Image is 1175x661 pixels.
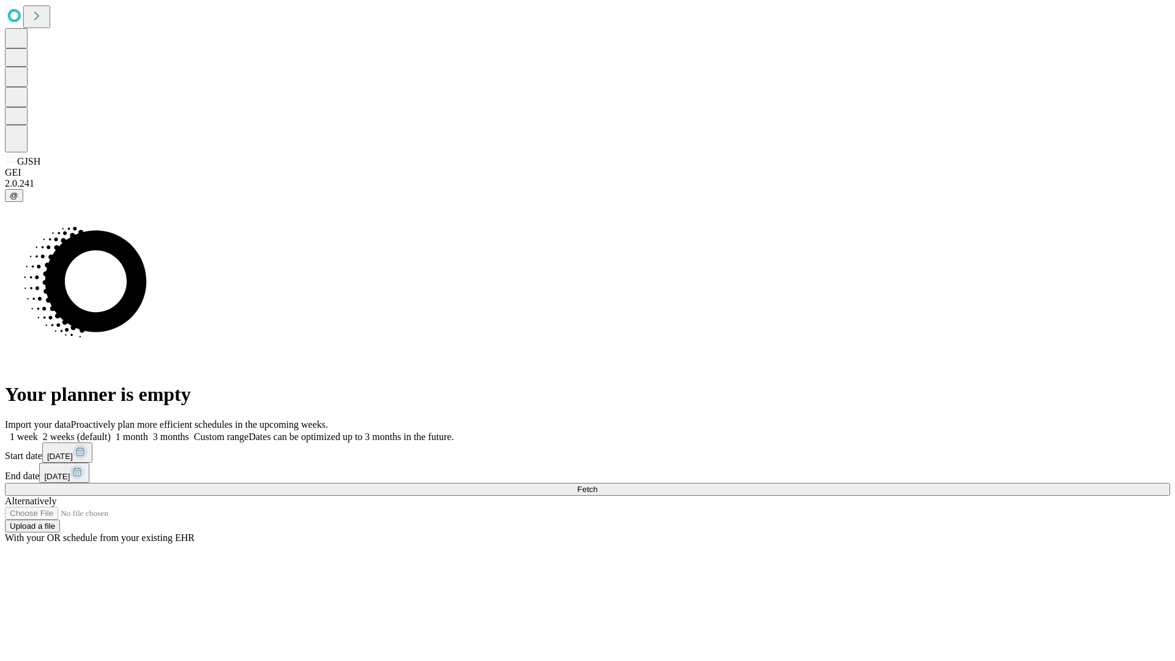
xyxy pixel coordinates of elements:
span: 1 month [116,431,148,442]
div: GEI [5,167,1170,178]
span: 3 months [153,431,189,442]
button: Fetch [5,483,1170,496]
span: Custom range [194,431,248,442]
span: Import your data [5,419,71,430]
span: @ [10,191,18,200]
div: End date [5,463,1170,483]
span: [DATE] [44,472,70,481]
button: [DATE] [42,443,92,463]
span: Alternatively [5,496,56,506]
span: 2 weeks (default) [43,431,111,442]
button: Upload a file [5,520,60,532]
span: 1 week [10,431,38,442]
button: [DATE] [39,463,89,483]
span: Proactively plan more efficient schedules in the upcoming weeks. [71,419,328,430]
span: Fetch [577,485,597,494]
div: 2.0.241 [5,178,1170,189]
div: Start date [5,443,1170,463]
button: @ [5,189,23,202]
span: GJSH [17,156,40,166]
h1: Your planner is empty [5,383,1170,406]
span: With your OR schedule from your existing EHR [5,532,195,543]
span: [DATE] [47,452,73,461]
span: Dates can be optimized up to 3 months in the future. [248,431,453,442]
